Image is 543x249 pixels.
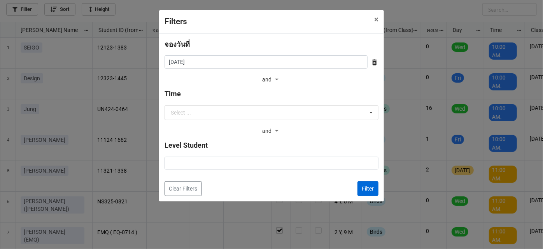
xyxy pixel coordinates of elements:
label: จองวันที่ [165,39,190,50]
label: Level Student [165,140,208,151]
button: Clear Filters [165,181,202,196]
input: Date [165,55,368,69]
span: × [374,15,378,24]
label: Time [165,88,181,99]
div: and [262,74,281,86]
div: Filters [165,16,357,28]
div: and [262,125,281,137]
button: Filter [357,181,378,196]
div: Select ... [171,110,191,115]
